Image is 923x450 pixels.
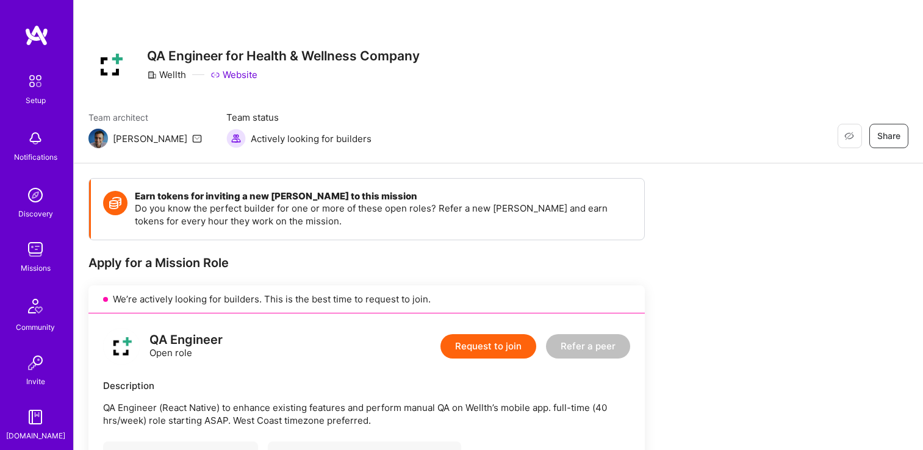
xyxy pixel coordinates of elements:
[149,334,223,346] div: QA Engineer
[24,24,49,46] img: logo
[26,94,46,107] div: Setup
[21,262,51,274] div: Missions
[21,291,50,321] img: Community
[135,191,632,202] h4: Earn tokens for inviting a new [PERSON_NAME] to this mission
[440,334,536,359] button: Request to join
[23,405,48,429] img: guide book
[103,191,127,215] img: Token icon
[251,132,372,145] span: Actively looking for builders
[135,202,632,227] p: Do you know the perfect builder for one or more of these open roles? Refer a new [PERSON_NAME] an...
[88,111,202,124] span: Team architect
[103,379,630,392] div: Description
[149,334,223,359] div: Open role
[26,375,45,388] div: Invite
[88,255,645,271] div: Apply for a Mission Role
[88,43,132,87] img: Company Logo
[877,130,900,142] span: Share
[226,129,246,148] img: Actively looking for builders
[546,334,630,359] button: Refer a peer
[14,151,57,163] div: Notifications
[18,207,53,220] div: Discovery
[147,48,420,63] h3: QA Engineer for Health & Wellness Company
[103,328,140,365] img: logo
[23,351,48,375] img: Invite
[23,68,48,94] img: setup
[113,132,187,145] div: [PERSON_NAME]
[23,183,48,207] img: discovery
[103,401,630,427] p: QA Engineer (React Native) to enhance existing features and perform manual QA on Wellth’s mobile ...
[16,321,55,334] div: Community
[88,285,645,313] div: We’re actively looking for builders. This is the best time to request to join.
[192,134,202,143] i: icon Mail
[869,124,908,148] button: Share
[210,68,257,81] a: Website
[88,129,108,148] img: Team Architect
[147,68,186,81] div: Wellth
[23,126,48,151] img: bell
[226,111,372,124] span: Team status
[844,131,854,141] i: icon EyeClosed
[147,70,157,80] i: icon CompanyGray
[23,237,48,262] img: teamwork
[6,429,65,442] div: [DOMAIN_NAME]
